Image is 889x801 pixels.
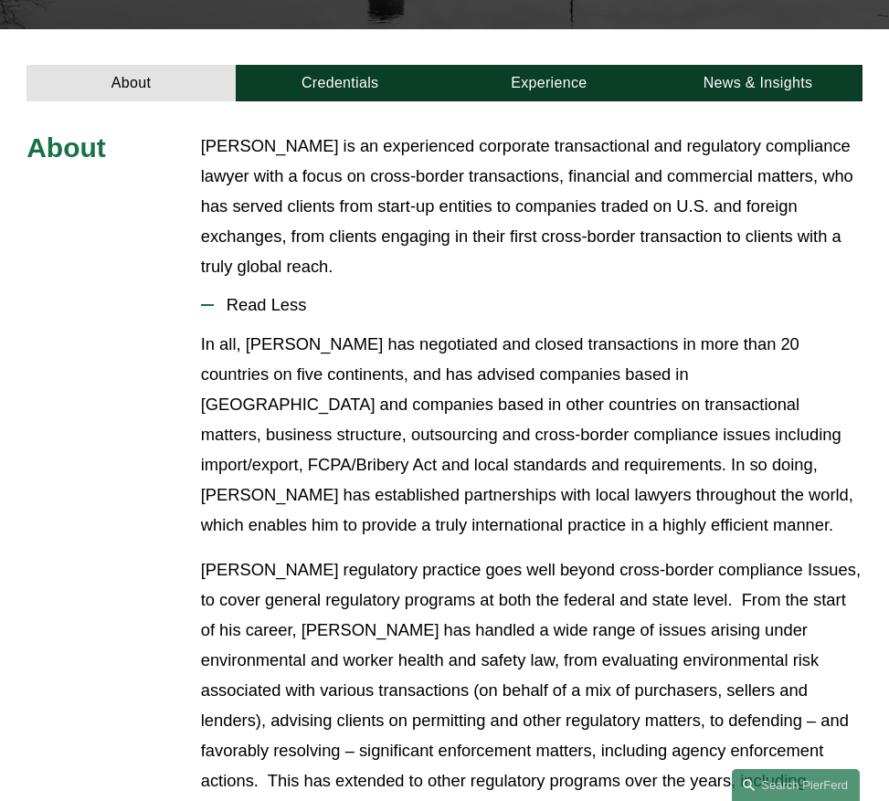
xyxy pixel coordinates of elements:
p: In all, [PERSON_NAME] has negotiated and closed transactions in more than 20 countries on five co... [201,329,863,540]
button: Read Less [201,281,863,329]
span: About [26,132,106,163]
a: About [26,65,236,100]
p: [PERSON_NAME] is an experienced corporate transactional and regulatory compliance lawyer with a f... [201,131,863,281]
a: Credentials [236,65,445,100]
a: Search this site [732,769,860,801]
a: Experience [445,65,654,100]
a: News & Insights [653,65,863,100]
span: Read Less [214,295,863,315]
